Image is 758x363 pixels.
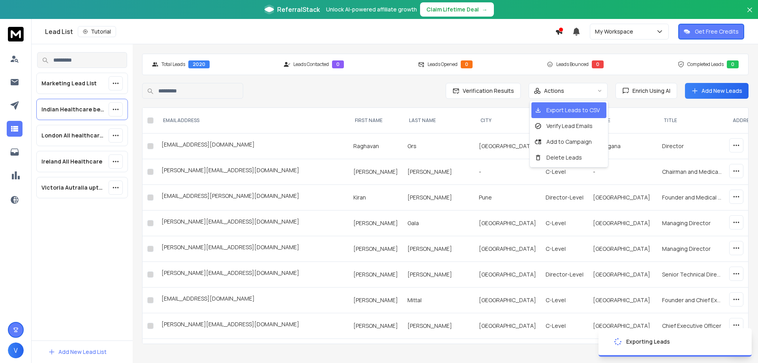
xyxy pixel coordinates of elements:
[446,83,521,99] button: Verification Results
[41,158,102,166] p: Ireland All Healthcare
[349,262,403,288] td: [PERSON_NAME]
[615,83,677,99] button: Enrich Using AI
[588,108,657,134] th: state
[474,236,541,262] td: [GEOGRAPHIC_DATA]
[657,108,726,134] th: title
[349,288,403,313] td: [PERSON_NAME]
[326,6,417,13] p: Unlock AI-powered affiliate growth
[403,134,474,159] td: Grs
[588,211,657,236] td: [GEOGRAPHIC_DATA]
[541,262,588,288] td: Director-Level
[541,185,588,211] td: Director-Level
[8,342,24,358] button: V
[474,159,541,185] td: -
[626,338,670,346] div: Exporting Leads
[588,313,657,339] td: [GEOGRAPHIC_DATA]
[161,141,344,152] div: [EMAIL_ADDRESS][DOMAIN_NAME]
[629,87,670,95] span: Enrich Using AI
[41,105,105,113] p: Indian Healthcare below 25 all
[588,262,657,288] td: [GEOGRAPHIC_DATA]
[349,211,403,236] td: [PERSON_NAME]
[157,108,349,134] th: EMAIL ADDRESS
[460,87,514,95] span: Verification Results
[657,288,726,313] td: Founder and Chief Executive Officer
[687,61,724,68] p: Completed Leads
[474,313,541,339] td: [GEOGRAPHIC_DATA]
[588,134,657,159] td: Telangana
[41,132,105,139] p: London All healthcare under 25
[420,2,494,17] button: Claim Lifetime Deal→
[657,185,726,211] td: Founder and Medical Director
[657,262,726,288] td: Senior Technical Director
[188,60,210,68] div: 2020
[695,28,739,36] p: Get Free Credits
[78,26,116,37] button: Tutorial
[482,6,488,13] span: →
[45,26,555,37] div: Lead List
[349,159,403,185] td: [PERSON_NAME]
[657,159,726,185] td: Chairman and Medical Director
[161,243,344,254] div: [PERSON_NAME][EMAIL_ADDRESS][DOMAIN_NAME]
[545,152,584,163] p: Delete Leads
[403,211,474,236] td: Gala
[657,211,726,236] td: Managing Director
[474,134,541,159] td: [GEOGRAPHIC_DATA]
[727,60,739,68] div: 0
[541,236,588,262] td: C-Level
[161,269,344,280] div: [PERSON_NAME][EMAIL_ADDRESS][DOMAIN_NAME]
[545,120,594,132] p: Verify Lead Emails
[541,211,588,236] td: C-Level
[161,295,344,306] div: [EMAIL_ADDRESS][DOMAIN_NAME]
[592,60,604,68] div: 0
[42,344,113,360] button: Add New Lead List
[678,24,744,39] button: Get Free Credits
[403,236,474,262] td: [PERSON_NAME]
[349,185,403,211] td: Kiran
[161,192,344,203] div: [EMAIL_ADDRESS][PERSON_NAME][DOMAIN_NAME]
[545,105,601,116] p: Export Leads to CSV
[403,262,474,288] td: [PERSON_NAME]
[588,288,657,313] td: [GEOGRAPHIC_DATA]
[332,60,344,68] div: 0
[541,159,588,185] td: C-Level
[541,313,588,339] td: C-Level
[403,108,474,134] th: LAST NAME
[685,83,749,99] button: Add New Leads
[403,159,474,185] td: [PERSON_NAME]
[277,5,320,14] span: ReferralStack
[556,61,589,68] p: Leads Bounced
[403,313,474,339] td: [PERSON_NAME]
[349,108,403,134] th: FIRST NAME
[403,185,474,211] td: [PERSON_NAME]
[691,87,742,95] a: Add New Leads
[474,262,541,288] td: [GEOGRAPHIC_DATA]
[474,288,541,313] td: [GEOGRAPHIC_DATA]
[161,320,344,331] div: [PERSON_NAME][EMAIL_ADDRESS][DOMAIN_NAME]
[544,87,564,95] p: Actions
[461,60,473,68] div: 0
[474,211,541,236] td: [GEOGRAPHIC_DATA]
[41,79,97,87] p: Marketing Lead List
[293,61,329,68] p: Leads Contacted
[349,236,403,262] td: [PERSON_NAME]
[595,28,636,36] p: My Workspace
[657,236,726,262] td: Managing Director
[745,5,755,24] button: Close banner
[41,184,105,192] p: Victoria Autralia upto 25
[428,61,458,68] p: Leads Opened
[541,288,588,313] td: C-Level
[588,159,657,185] td: -
[588,185,657,211] td: [GEOGRAPHIC_DATA]
[588,236,657,262] td: [GEOGRAPHIC_DATA]
[161,166,344,177] div: [PERSON_NAME][EMAIL_ADDRESS][DOMAIN_NAME]
[349,134,403,159] td: Raghavan
[474,185,541,211] td: Pune
[545,136,593,147] p: Add to Campaign
[474,108,541,134] th: city
[161,218,344,229] div: [PERSON_NAME][EMAIL_ADDRESS][DOMAIN_NAME]
[349,313,403,339] td: [PERSON_NAME]
[403,288,474,313] td: Mittal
